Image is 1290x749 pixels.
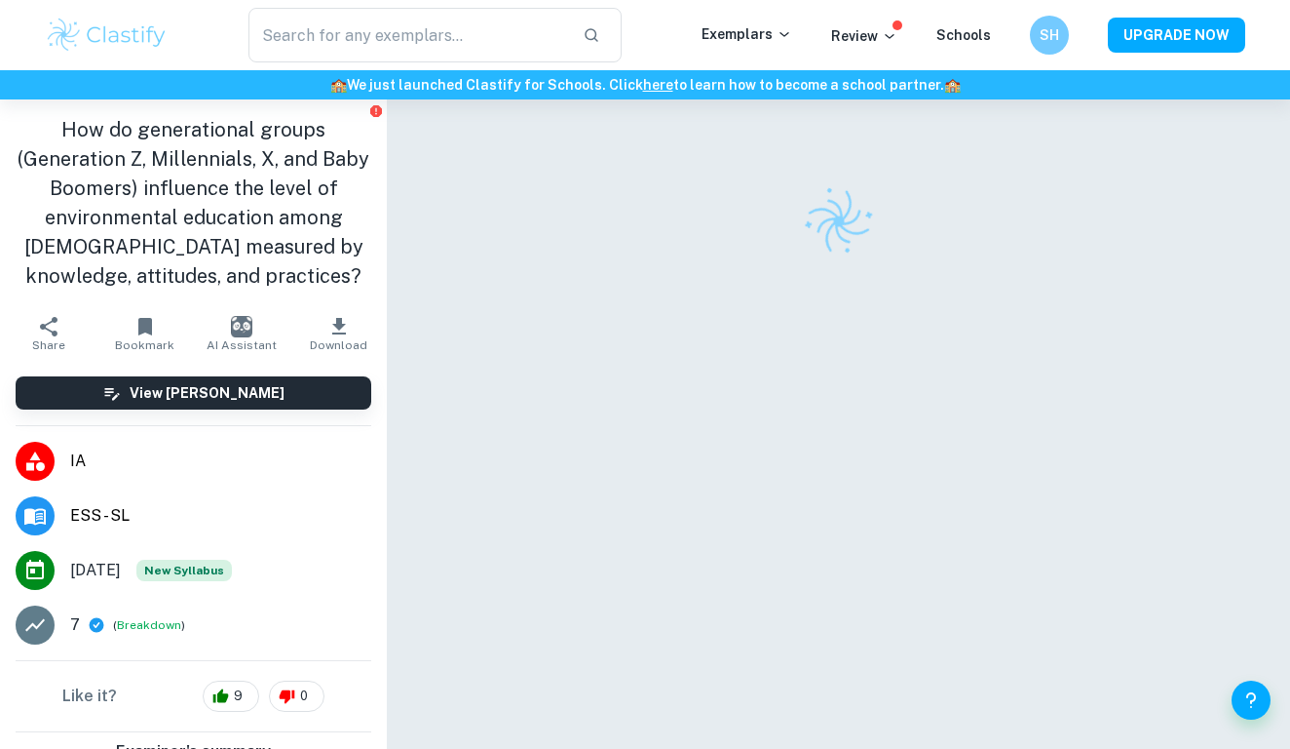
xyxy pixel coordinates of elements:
[223,687,253,706] span: 9
[207,338,277,352] span: AI Assistant
[16,115,371,291] h1: How do generational groups (Generation Z, Millennials, X, and Baby Boomers) influence the level o...
[62,685,117,708] h6: Like it?
[368,103,383,118] button: Report issue
[194,306,290,361] button: AI Assistant
[290,306,387,361] button: Download
[115,338,174,352] span: Bookmark
[117,616,181,634] button: Breakdown
[96,306,193,361] button: Bookmark
[70,504,371,528] span: ESS - SL
[130,382,285,404] h6: View [PERSON_NAME]
[310,338,367,352] span: Download
[643,77,673,93] a: here
[70,450,371,473] span: IA
[32,338,65,352] span: Share
[1232,681,1271,720] button: Help and Feedback
[136,560,232,581] span: New Syllabus
[936,27,991,43] a: Schools
[1039,24,1061,46] h6: SH
[136,560,232,581] div: Starting from the May 2026 session, the ESS IA requirements have changed. We created this exempla...
[1030,16,1069,55] button: SH
[248,8,567,62] input: Search for any exemplars...
[113,616,185,635] span: ( )
[4,74,1286,96] h6: We just launched Clastify for Schools. Click to learn how to become a school partner.
[70,613,80,637] p: 7
[944,77,961,93] span: 🏫
[791,175,885,268] img: Clastify logo
[45,16,169,55] img: Clastify logo
[702,23,792,45] p: Exemplars
[289,687,319,706] span: 0
[16,376,371,410] button: View [PERSON_NAME]
[70,559,121,582] span: [DATE]
[1108,18,1245,53] button: UPGRADE NOW
[231,316,252,337] img: AI Assistant
[831,25,897,47] p: Review
[330,77,347,93] span: 🏫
